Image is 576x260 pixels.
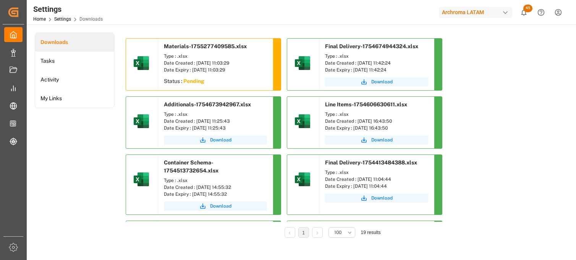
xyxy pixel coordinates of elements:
div: Date Expiry : [DATE] 11:42:24 [325,67,428,73]
a: Settings [54,16,71,22]
button: Help Center [532,4,550,21]
div: Date Created : [DATE] 14:55:32 [164,184,267,191]
div: Date Created : [DATE] 11:04:44 [325,176,428,183]
span: Download [210,203,231,210]
div: Date Created : [DATE] 11:42:24 [325,60,428,67]
a: Tasks [35,52,114,70]
li: 1 [298,227,309,238]
a: Downloads [35,33,114,52]
div: Type : .xlsx [164,111,267,118]
button: show 45 new notifications [515,4,532,21]
img: microsoft-excel-2019--v1.png [293,170,312,188]
span: Container Schema-1754513732654.xlsx [164,159,218,174]
a: My Links [35,89,114,108]
span: 100 [334,229,341,236]
button: Download [164,135,267,145]
img: microsoft-excel-2019--v1.png [293,54,312,72]
div: Date Expiry : [DATE] 16:43:50 [325,125,428,132]
li: Next Page [312,227,323,238]
span: Final Delivery-1754413484388.xlsx [325,159,417,166]
button: open menu [328,227,355,238]
img: microsoft-excel-2019--v1.png [132,170,150,188]
div: Type : .xlsx [325,111,428,118]
li: Previous Page [285,227,295,238]
img: microsoft-excel-2019--v1.png [293,112,312,130]
button: Download [325,135,428,145]
span: Download [371,195,393,201]
div: Archroma LATAM [439,7,512,18]
div: Type : .xlsx [325,169,428,176]
span: Download [210,136,231,143]
div: Date Created : [DATE] 11:25:43 [164,118,267,125]
span: Materials-1755277409585.xlsx [164,43,247,49]
span: Line Items-1754606630611.xlsx [325,101,407,107]
div: Date Created : [DATE] 11:03:29 [164,60,267,67]
span: Additionals-1754673942967.xlsx [164,101,251,107]
div: Date Expiry : [DATE] 14:55:32 [164,191,267,198]
img: microsoft-excel-2019--v1.png [132,54,150,72]
button: Download [164,201,267,211]
div: Type : .xlsx [325,53,428,60]
span: 45 [523,5,532,12]
div: Date Created : [DATE] 16:43:50 [325,118,428,125]
div: Date Expiry : [DATE] 11:04:44 [325,183,428,190]
button: Download [325,77,428,86]
div: Settings [33,3,103,15]
a: Home [33,16,46,22]
span: Final Delivery-1754674944324.xlsx [325,43,418,49]
span: Download [371,136,393,143]
img: microsoft-excel-2019--v1.png [132,112,150,130]
a: Activity [35,70,114,89]
div: Status : [158,75,273,89]
sapn: Pending [183,78,204,84]
span: Download [371,78,393,85]
button: Archroma LATAM [439,5,515,19]
a: 1 [302,230,305,236]
span: 19 results [361,230,381,235]
div: Date Expiry : [DATE] 11:25:43 [164,125,267,132]
div: Type : .xlsx [164,177,267,184]
div: Type : .xlsx [164,53,267,60]
button: Download [325,193,428,203]
div: Date Expiry : [DATE] 11:03:29 [164,67,267,73]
